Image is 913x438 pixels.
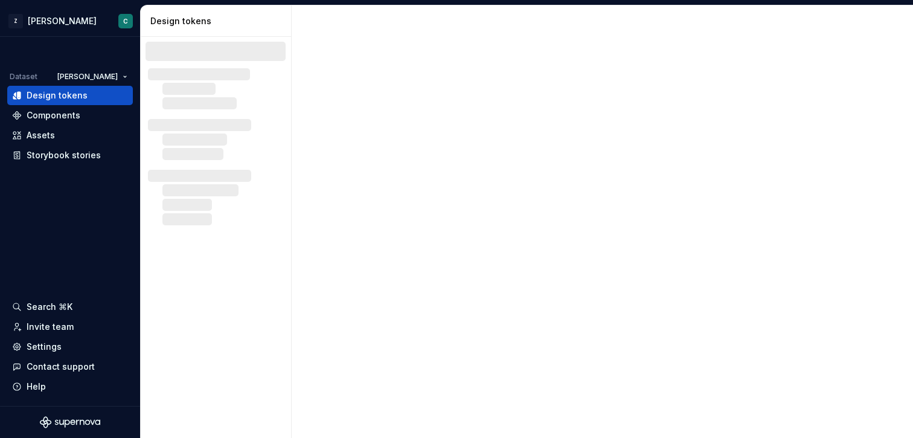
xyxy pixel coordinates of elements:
[7,86,133,105] a: Design tokens
[27,89,88,101] div: Design tokens
[52,68,133,85] button: [PERSON_NAME]
[7,337,133,356] a: Settings
[123,16,128,26] div: C
[8,14,23,28] div: Z
[7,126,133,145] a: Assets
[27,149,101,161] div: Storybook stories
[7,297,133,317] button: Search ⌘K
[40,416,100,428] svg: Supernova Logo
[7,357,133,376] button: Contact support
[27,129,55,141] div: Assets
[7,317,133,337] a: Invite team
[7,106,133,125] a: Components
[27,341,62,353] div: Settings
[7,377,133,396] button: Help
[27,361,95,373] div: Contact support
[10,72,37,82] div: Dataset
[27,301,72,313] div: Search ⌘K
[27,381,46,393] div: Help
[7,146,133,165] a: Storybook stories
[27,321,74,333] div: Invite team
[27,109,80,121] div: Components
[57,72,118,82] span: [PERSON_NAME]
[150,15,286,27] div: Design tokens
[2,8,138,34] button: Z[PERSON_NAME]C
[28,15,97,27] div: [PERSON_NAME]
